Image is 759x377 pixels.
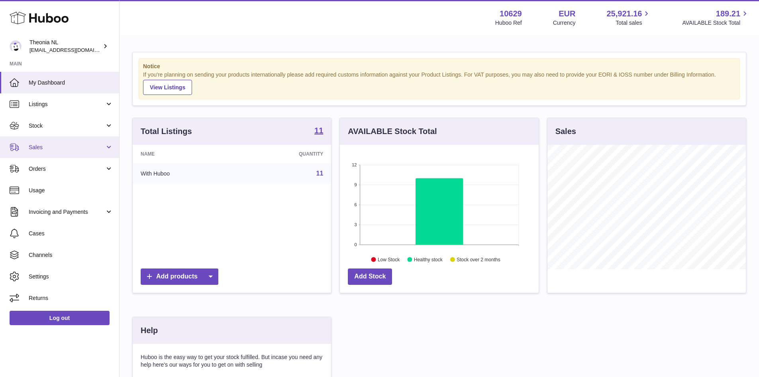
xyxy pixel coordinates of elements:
[133,163,237,184] td: With Huboo
[355,182,357,187] text: 9
[237,145,331,163] th: Quantity
[29,79,113,87] span: My Dashboard
[133,145,237,163] th: Name
[29,39,101,54] div: Theonia NL
[682,8,749,27] a: 189.21 AVAILABLE Stock Total
[29,165,105,173] span: Orders
[29,47,117,53] span: [EMAIL_ADDRESS][DOMAIN_NAME]
[559,8,575,19] strong: EUR
[355,202,357,207] text: 6
[495,19,522,27] div: Huboo Ref
[314,126,323,134] strong: 11
[378,257,400,262] text: Low Stock
[29,273,113,280] span: Settings
[29,187,113,194] span: Usage
[716,8,740,19] span: 189.21
[29,294,113,302] span: Returns
[414,257,443,262] text: Healthy stock
[29,251,113,259] span: Channels
[348,268,392,285] a: Add Stock
[316,170,324,177] a: 11
[29,122,105,130] span: Stock
[553,19,576,27] div: Currency
[348,126,437,137] h3: AVAILABLE Stock Total
[141,268,218,285] a: Add products
[143,63,735,70] strong: Notice
[143,80,192,95] a: View Listings
[10,40,22,52] img: info@wholesomegoods.eu
[141,126,192,137] h3: Total Listings
[141,353,323,369] p: Huboo is the easy way to get your stock fulfilled. But incase you need any help here's our ways f...
[606,8,642,19] span: 25,921.16
[355,242,357,247] text: 0
[616,19,651,27] span: Total sales
[682,19,749,27] span: AVAILABLE Stock Total
[10,311,110,325] a: Log out
[352,162,357,167] text: 12
[555,126,576,137] h3: Sales
[314,126,323,136] a: 11
[29,230,113,237] span: Cases
[29,144,105,151] span: Sales
[143,71,735,95] div: If you're planning on sending your products internationally please add required customs informati...
[29,208,105,216] span: Invoicing and Payments
[29,101,105,108] span: Listings
[606,8,651,27] a: 25,921.16 Total sales
[355,222,357,227] text: 3
[457,257,500,262] text: Stock over 2 months
[500,8,522,19] strong: 10629
[141,325,158,336] h3: Help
